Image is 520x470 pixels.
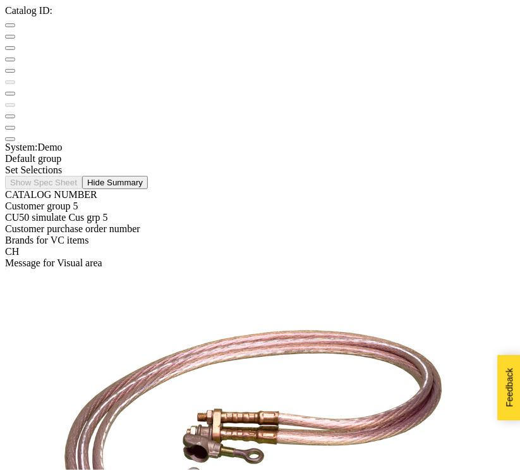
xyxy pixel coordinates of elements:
[5,176,82,189] button: Show Spec Sheet
[5,189,515,201] div: CATALOG NUMBER
[5,153,515,164] div: Default group
[5,201,515,212] div: Customer group 5
[5,257,515,269] div: Message for Visual area
[5,235,515,257] div: Brands for VC items
[5,246,515,257] div: CH
[5,212,515,223] div: CU50 simulate Cus grp 5
[5,5,515,16] div: Catalog ID:
[5,223,515,235] div: Customer purchase order number
[5,164,515,176] div: Set Selections
[82,176,148,189] button: Hide Summary
[5,142,515,153] div: System: Demo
